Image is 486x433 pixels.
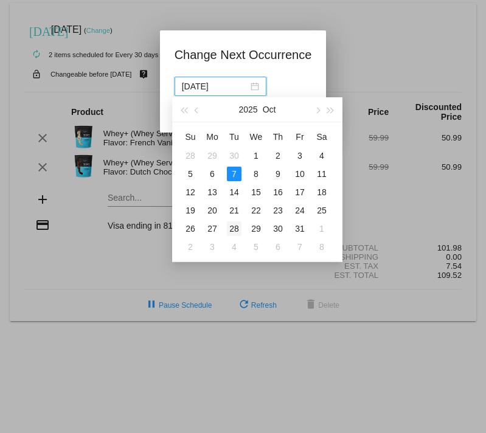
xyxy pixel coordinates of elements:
[179,183,201,201] td: 10/12/2025
[314,203,329,218] div: 25
[239,97,258,122] button: 2025
[201,165,223,183] td: 10/6/2025
[201,201,223,220] td: 10/20/2025
[201,238,223,256] td: 11/3/2025
[293,203,307,218] div: 24
[271,240,285,254] div: 6
[249,185,263,199] div: 15
[205,148,220,163] div: 29
[245,165,267,183] td: 10/8/2025
[177,97,190,122] button: Last year (Control + left)
[183,148,198,163] div: 28
[223,127,245,147] th: Tue
[245,183,267,201] td: 10/15/2025
[179,127,201,147] th: Sun
[271,185,285,199] div: 16
[223,201,245,220] td: 10/21/2025
[190,97,204,122] button: Previous month (PageUp)
[223,147,245,165] td: 9/30/2025
[205,240,220,254] div: 3
[293,221,307,236] div: 31
[223,220,245,238] td: 10/28/2025
[182,80,248,93] input: Select date
[205,203,220,218] div: 20
[314,221,329,236] div: 1
[245,147,267,165] td: 10/1/2025
[201,183,223,201] td: 10/13/2025
[245,238,267,256] td: 11/5/2025
[267,220,289,238] td: 10/30/2025
[311,238,333,256] td: 11/8/2025
[267,183,289,201] td: 10/16/2025
[249,240,263,254] div: 5
[179,201,201,220] td: 10/19/2025
[267,201,289,220] td: 10/23/2025
[293,148,307,163] div: 3
[289,127,311,147] th: Fri
[314,148,329,163] div: 4
[311,127,333,147] th: Sat
[289,238,311,256] td: 11/7/2025
[183,221,198,236] div: 26
[311,201,333,220] td: 10/25/2025
[311,165,333,183] td: 10/11/2025
[271,167,285,181] div: 9
[183,203,198,218] div: 19
[271,148,285,163] div: 2
[267,147,289,165] td: 10/2/2025
[245,220,267,238] td: 10/29/2025
[263,97,276,122] button: Oct
[249,148,263,163] div: 1
[227,167,241,181] div: 7
[201,147,223,165] td: 9/29/2025
[271,203,285,218] div: 23
[175,45,312,64] h1: Change Next Occurrence
[314,167,329,181] div: 11
[267,127,289,147] th: Thu
[227,221,241,236] div: 28
[289,183,311,201] td: 10/17/2025
[205,221,220,236] div: 27
[310,97,324,122] button: Next month (PageDown)
[289,201,311,220] td: 10/24/2025
[179,147,201,165] td: 9/28/2025
[183,185,198,199] div: 12
[249,221,263,236] div: 29
[179,238,201,256] td: 11/2/2025
[245,127,267,147] th: Wed
[201,220,223,238] td: 10/27/2025
[227,185,241,199] div: 14
[293,167,307,181] div: 10
[293,240,307,254] div: 7
[223,165,245,183] td: 10/7/2025
[183,240,198,254] div: 2
[314,185,329,199] div: 18
[183,167,198,181] div: 5
[223,183,245,201] td: 10/14/2025
[267,238,289,256] td: 11/6/2025
[179,220,201,238] td: 10/26/2025
[289,220,311,238] td: 10/31/2025
[205,185,220,199] div: 13
[311,147,333,165] td: 10/4/2025
[201,127,223,147] th: Mon
[227,240,241,254] div: 4
[311,220,333,238] td: 11/1/2025
[293,185,307,199] div: 17
[249,203,263,218] div: 22
[324,97,338,122] button: Next year (Control + right)
[227,203,241,218] div: 21
[311,183,333,201] td: 10/18/2025
[267,165,289,183] td: 10/9/2025
[179,165,201,183] td: 10/5/2025
[227,148,241,163] div: 30
[314,240,329,254] div: 8
[289,147,311,165] td: 10/3/2025
[205,167,220,181] div: 6
[223,238,245,256] td: 11/4/2025
[245,201,267,220] td: 10/22/2025
[289,165,311,183] td: 10/10/2025
[249,167,263,181] div: 8
[271,221,285,236] div: 30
